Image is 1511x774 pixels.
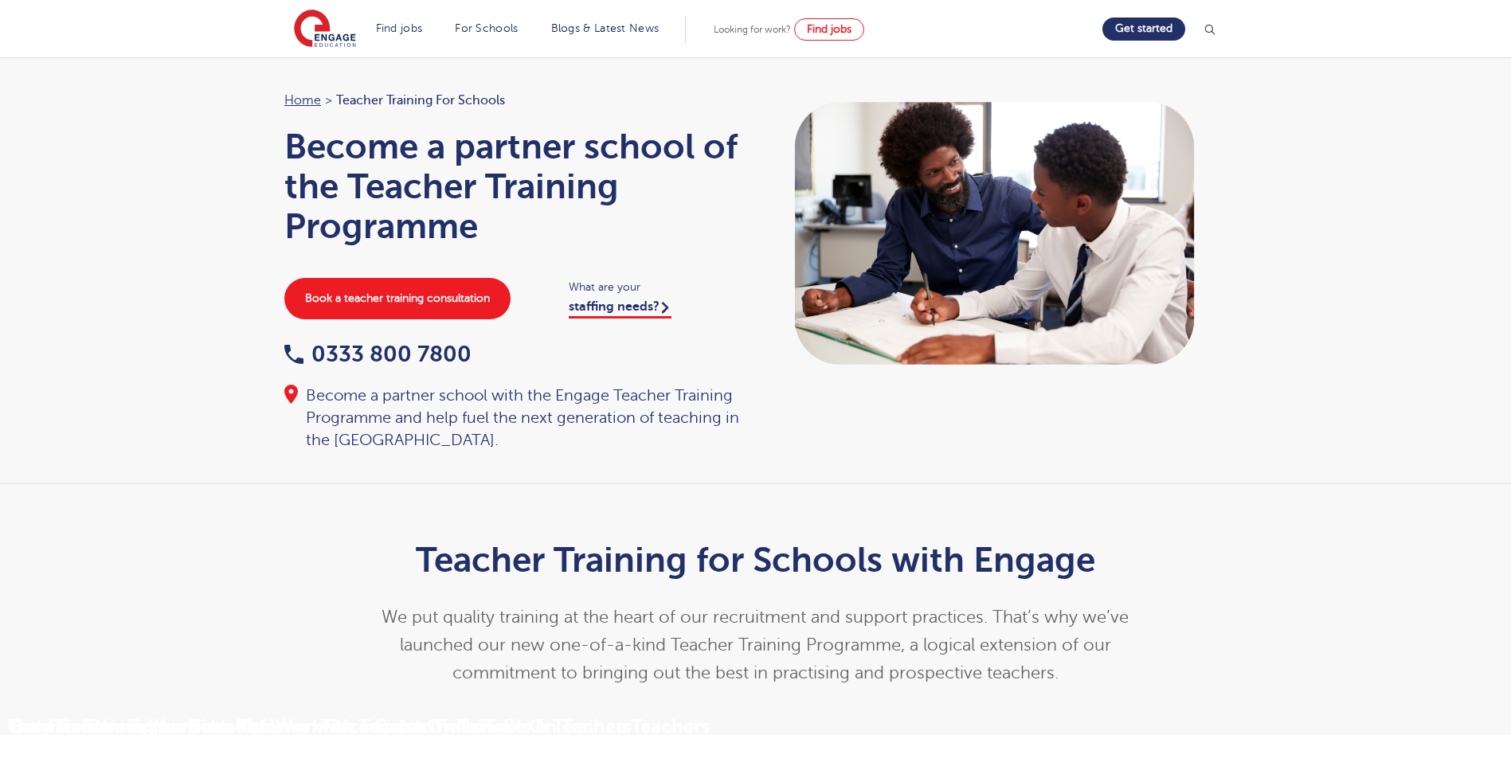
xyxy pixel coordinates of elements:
a: Home [284,93,321,107]
h1: Teacher Training for Schools with Engage [365,540,1146,580]
a: Find jobs [376,22,423,34]
img: Engage Education [294,10,356,49]
a: Blogs & Latest News [551,22,660,34]
a: staffing needs? [569,299,671,319]
nav: breadcrumb [284,90,740,111]
p: We put quality training at the heart of our recruitment and support practices. That’s why we’ve l... [365,604,1146,687]
div: Become a partner school with the Engage Teacher Training Programme and help fuel the next generat... [284,385,740,451]
span: > [325,93,332,107]
h1: Become a partner school of the Teacher Training Programme [284,127,740,246]
a: For Schools [455,22,518,34]
span: Find jobs [807,23,851,35]
a: 0333 800 7800 [284,342,472,366]
a: Get started [1102,18,1185,41]
a: Find jobs [794,18,864,41]
span: Teacher Training for Schools [336,90,505,111]
a: Book a teacher training consultation [284,278,511,319]
span: Looking for work? [714,24,791,35]
span: What are your [569,278,740,296]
